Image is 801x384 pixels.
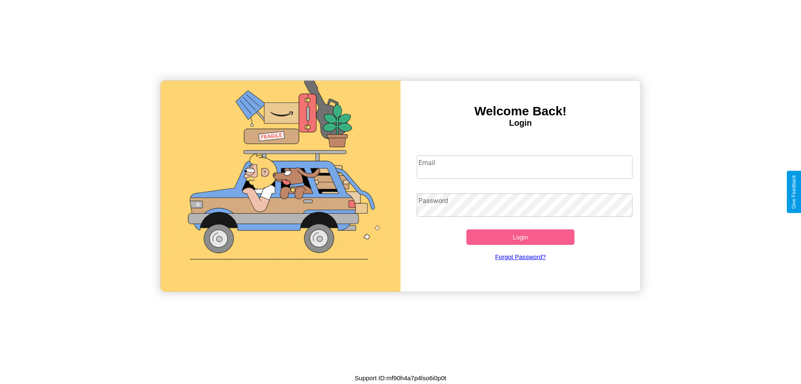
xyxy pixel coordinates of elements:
[791,175,797,209] div: Give Feedback
[400,104,640,118] h3: Welcome Back!
[466,229,574,245] button: Login
[161,81,400,292] img: gif
[355,372,446,384] p: Support ID: mf90h4a7p4lso6i0p0t
[400,118,640,128] h4: Login
[413,245,629,269] a: Forgot Password?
